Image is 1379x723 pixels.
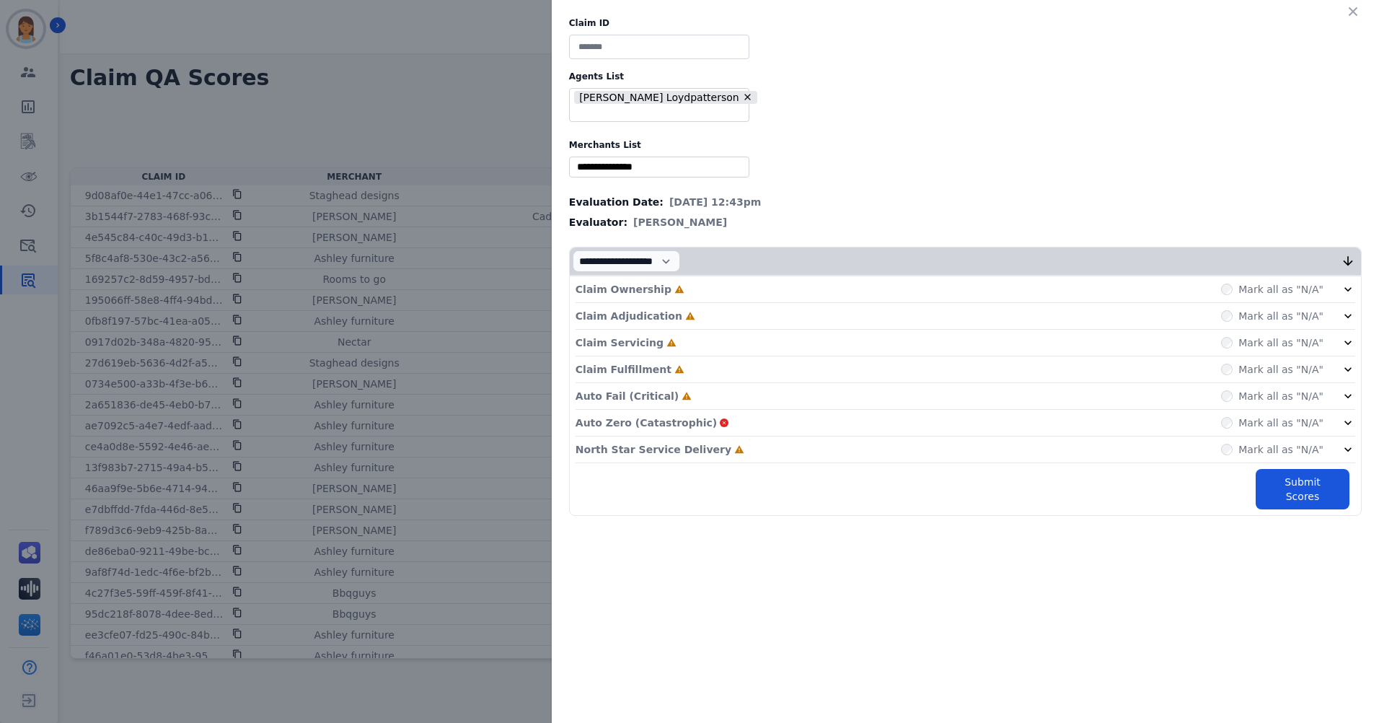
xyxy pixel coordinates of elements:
label: Agents List [569,71,1362,82]
label: Mark all as "N/A" [1238,442,1323,457]
li: [PERSON_NAME] Loydpatterson [574,91,757,105]
label: Mark all as "N/A" [1238,416,1323,430]
label: Claim ID [569,17,1362,29]
p: Auto Fail (Critical) [576,389,679,403]
div: Evaluation Date: [569,195,1362,209]
span: [DATE] 12:43pm [669,195,761,209]
span: [PERSON_NAME] [633,215,727,229]
p: Claim Ownership [576,282,671,297]
label: Mark all as "N/A" [1238,336,1323,350]
ul: selected options [573,159,746,175]
div: Evaluator: [569,215,1362,229]
label: Mark all as "N/A" [1238,389,1323,403]
p: North Star Service Delivery [576,442,731,457]
label: Mark all as "N/A" [1238,362,1323,377]
button: Submit Scores [1256,469,1349,509]
label: Merchants List [569,139,1362,151]
p: Claim Fulfillment [576,362,671,377]
p: Claim Adjudication [576,309,682,323]
ul: selected options [573,89,759,121]
p: Claim Servicing [576,336,664,350]
button: Remove Teala Loydpatterson [742,92,753,102]
label: Mark all as "N/A" [1238,309,1323,323]
p: Auto Zero (Catastrophic) [576,416,717,430]
label: Mark all as "N/A" [1238,282,1323,297]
